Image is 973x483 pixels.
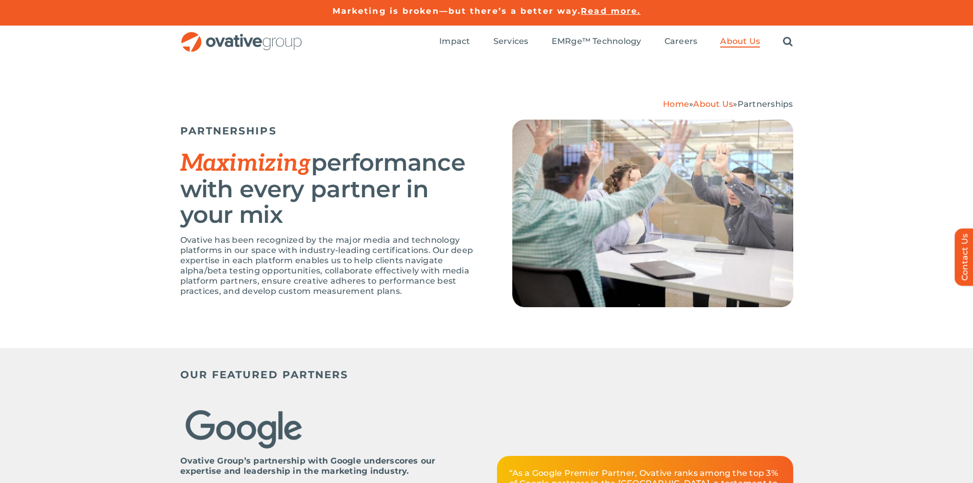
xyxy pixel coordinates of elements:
span: Careers [665,36,698,47]
a: Home [663,99,689,109]
nav: Menu [439,26,793,58]
a: OG_Full_horizontal_RGB [180,31,303,40]
img: Careers Collage 8 [512,120,793,307]
h2: performance with every partner in your mix [180,150,487,227]
h5: PARTNERSHIPS [180,125,487,137]
span: » » [663,99,793,109]
em: Maximizing [180,149,311,178]
span: EMRge™ Technology [552,36,642,47]
strong: Ovative Group’s partnership with Google underscores our expertise and leadership in the marketing... [180,456,436,476]
a: Impact [439,36,470,48]
span: Partnerships [738,99,793,109]
span: Services [493,36,529,47]
p: Ovative has been recognized by the major media and technology platforms in our space with industr... [180,235,487,296]
a: Read more. [581,6,640,16]
a: Marketing is broken—but there’s a better way. [333,6,581,16]
a: EMRge™ Technology [552,36,642,48]
span: Impact [439,36,470,47]
a: About Us [720,36,760,48]
a: Search [783,36,793,48]
span: About Us [720,36,760,47]
img: Google [180,404,308,456]
h5: OUR FEATURED PARTNERS [180,369,793,381]
a: Careers [665,36,698,48]
a: Services [493,36,529,48]
a: About Us [693,99,733,109]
